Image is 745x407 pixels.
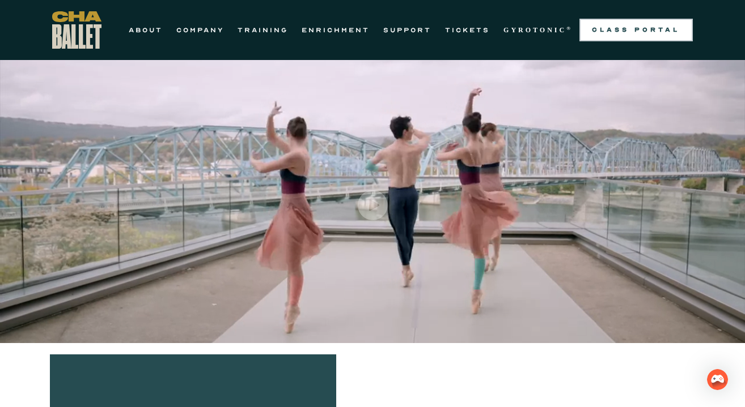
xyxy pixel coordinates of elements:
[586,25,686,35] div: Class Portal
[129,23,163,37] a: ABOUT
[566,25,573,31] sup: ®
[579,19,693,41] a: Class Portal
[52,11,101,49] a: home
[503,23,573,37] a: GYROTONIC®
[302,23,370,37] a: ENRICHMENT
[238,23,288,37] a: TRAINING
[503,26,566,34] strong: GYROTONIC
[383,23,431,37] a: SUPPORT
[445,23,490,37] a: TICKETS
[176,23,224,37] a: COMPANY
